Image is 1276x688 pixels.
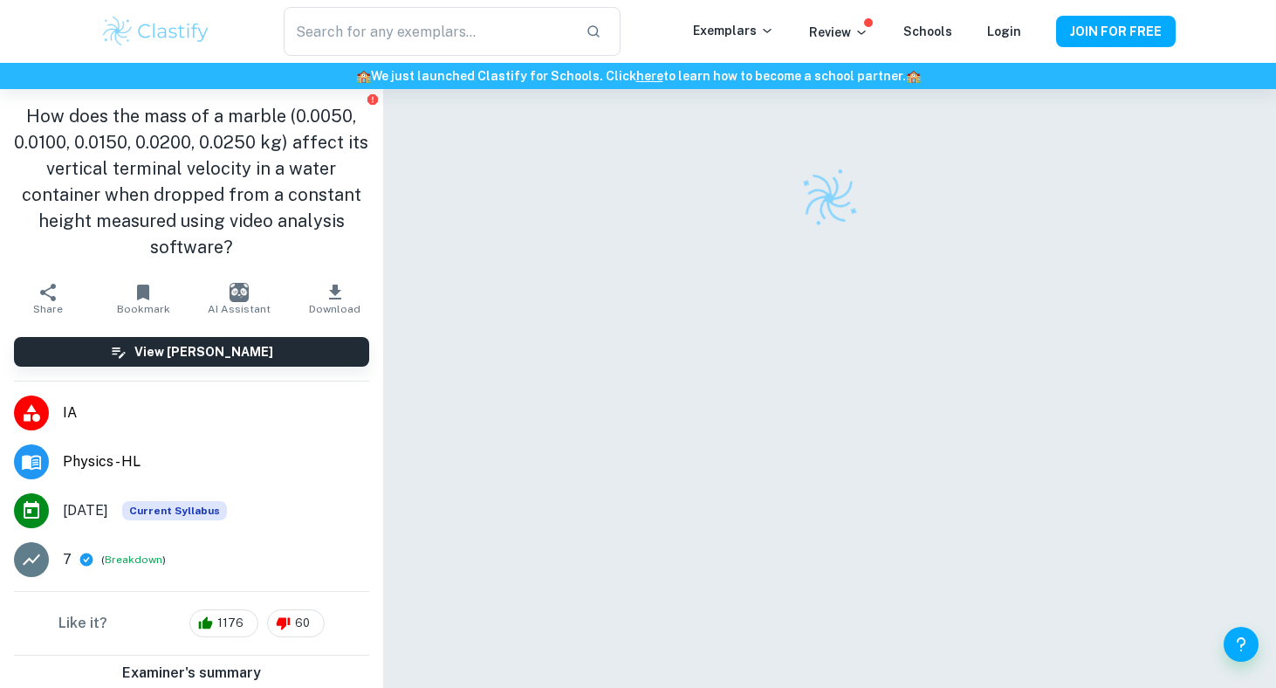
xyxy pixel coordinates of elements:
[636,69,663,83] a: here
[309,303,360,315] span: Download
[903,24,952,38] a: Schools
[7,663,376,684] h6: Examiner's summary
[267,609,325,637] div: 60
[63,402,369,423] span: IA
[189,609,258,637] div: 1176
[191,274,287,323] button: AI Assistant
[208,303,271,315] span: AI Assistant
[693,21,774,40] p: Exemplars
[906,69,921,83] span: 🏫
[117,303,170,315] span: Bookmark
[63,500,108,521] span: [DATE]
[96,274,192,323] button: Bookmark
[285,615,319,632] span: 60
[63,549,72,570] p: 7
[791,160,868,237] img: Clastify logo
[14,103,369,260] h1: How does the mass of a marble (0.0050, 0.0100, 0.0150, 0.0200, 0.0250 kg) affect its vertical ter...
[287,274,383,323] button: Download
[208,615,253,632] span: 1176
[230,283,249,302] img: AI Assistant
[987,24,1021,38] a: Login
[1224,627,1259,662] button: Help and Feedback
[33,303,63,315] span: Share
[122,501,227,520] span: Current Syllabus
[367,93,380,106] button: Report issue
[105,552,162,568] button: Breakdown
[63,451,369,472] span: Physics - HL
[14,337,369,367] button: View [PERSON_NAME]
[101,552,166,568] span: ( )
[284,7,572,56] input: Search for any exemplars...
[3,66,1273,86] h6: We just launched Clastify for Schools. Click to learn how to become a school partner.
[356,69,371,83] span: 🏫
[100,14,211,49] img: Clastify logo
[1056,16,1176,47] button: JOIN FOR FREE
[134,342,273,361] h6: View [PERSON_NAME]
[122,501,227,520] div: This exemplar is based on the current syllabus. Feel free to refer to it for inspiration/ideas wh...
[809,23,868,42] p: Review
[58,613,107,634] h6: Like it?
